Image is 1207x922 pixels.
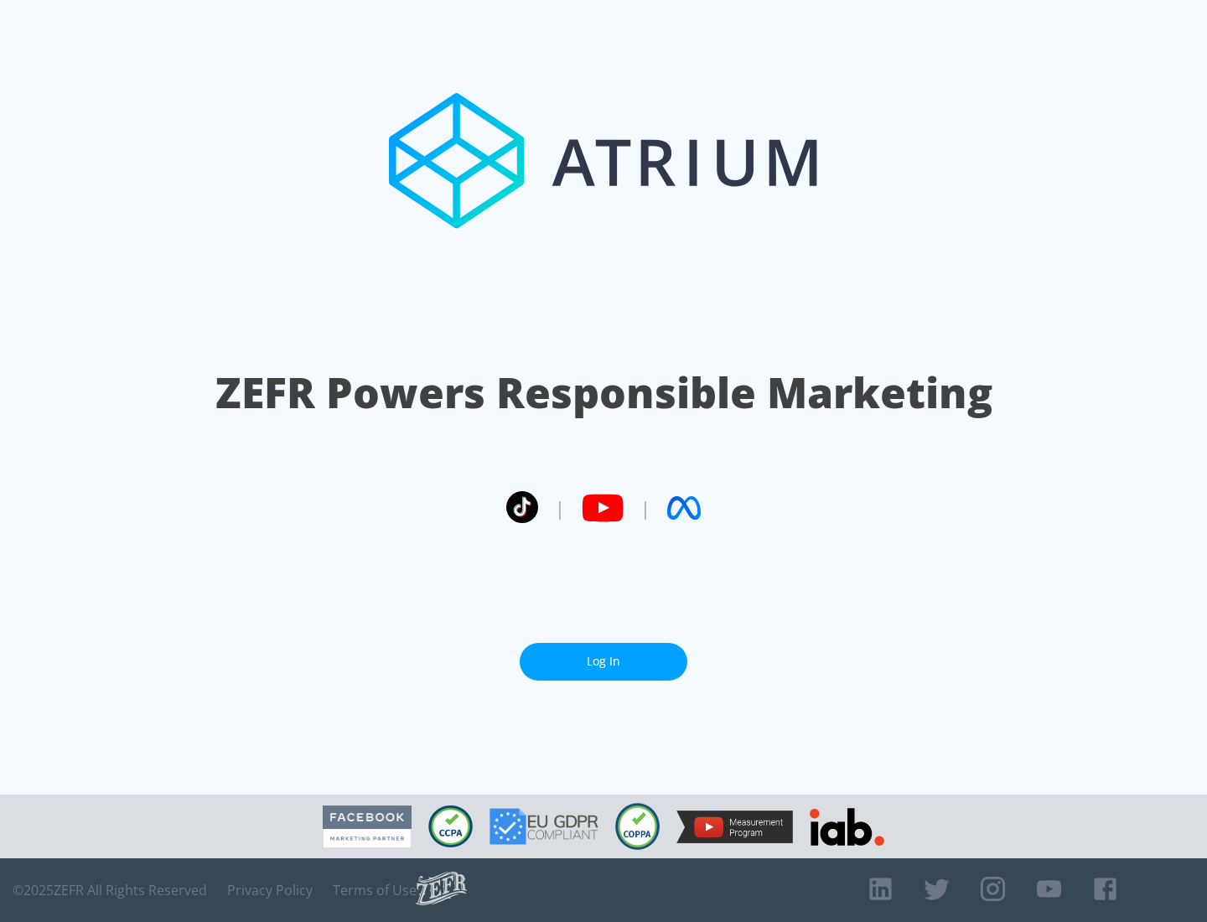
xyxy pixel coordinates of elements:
a: Terms of Use [333,882,417,899]
a: Log In [520,643,687,681]
h1: ZEFR Powers Responsible Marketing [215,364,992,422]
span: © 2025 ZEFR All Rights Reserved [13,882,207,899]
span: | [555,495,565,521]
img: IAB [810,808,884,846]
img: YouTube Measurement Program [676,811,793,843]
a: Privacy Policy [227,882,313,899]
span: | [640,495,650,521]
img: Facebook Marketing Partner [323,805,412,848]
img: COPPA Compliant [615,803,660,850]
img: GDPR Compliant [490,808,598,845]
img: CCPA Compliant [428,805,473,847]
